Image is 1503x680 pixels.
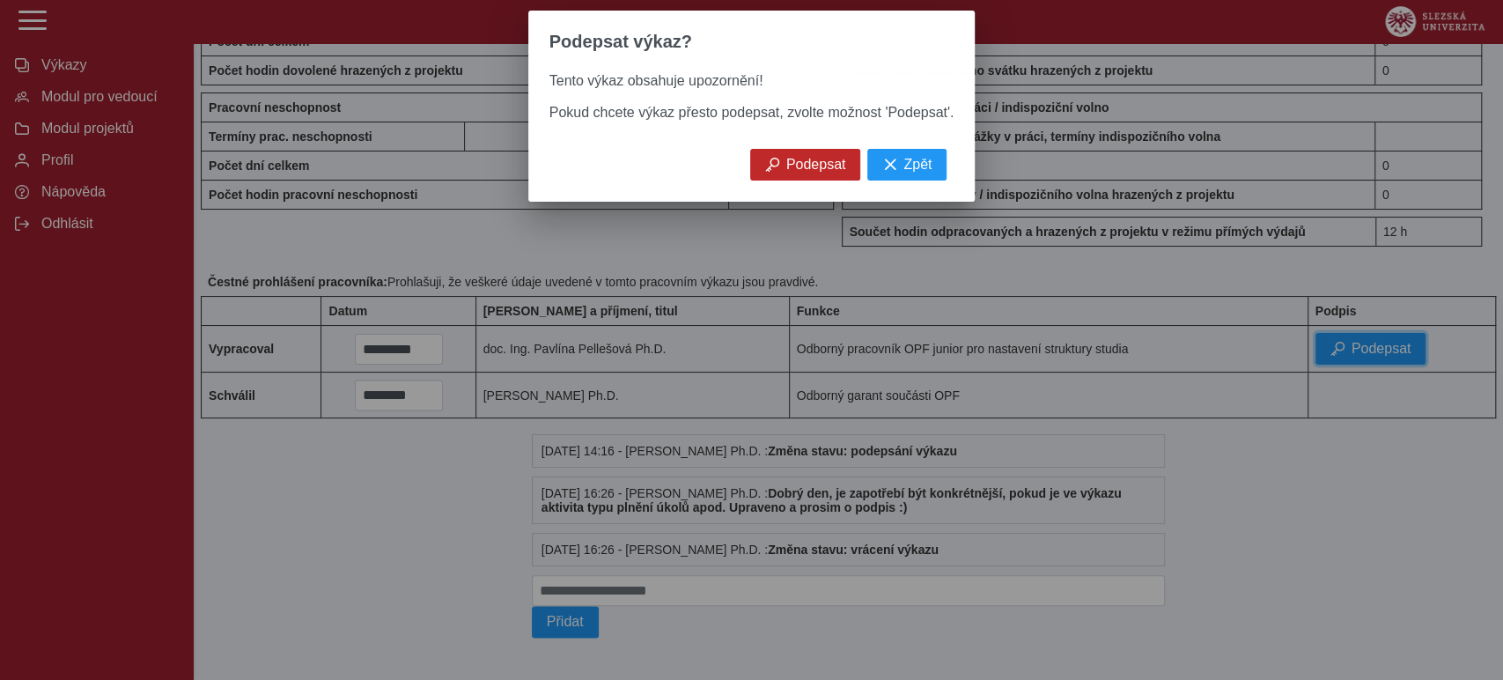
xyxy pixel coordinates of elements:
[903,157,932,173] span: Zpět
[867,149,947,181] button: Zpět
[549,73,954,120] span: Tento výkaz obsahuje upozornění! Pokud chcete výkaz přesto podepsat, zvolte možnost 'Podepsat'.
[549,32,692,52] span: Podepsat výkaz?
[750,149,861,181] button: Podepsat
[786,157,846,173] span: Podepsat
